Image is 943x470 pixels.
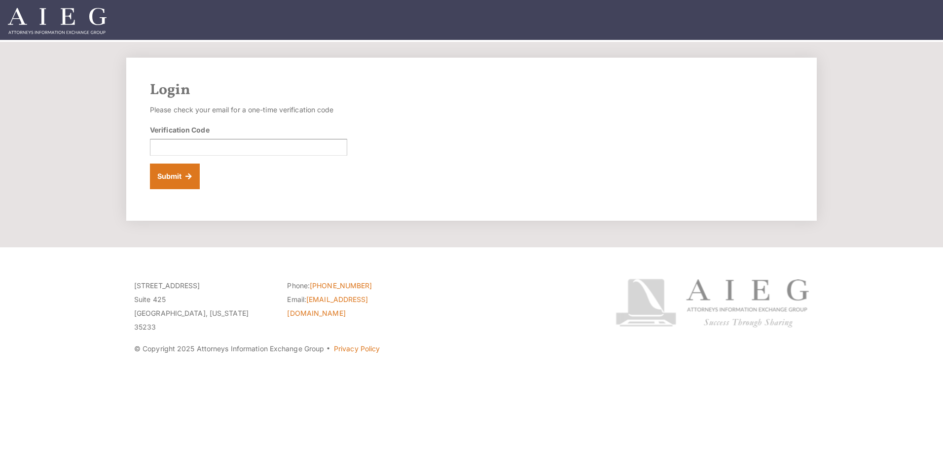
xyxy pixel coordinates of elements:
p: Please check your email for a one-time verification code [150,103,347,117]
a: Privacy Policy [334,344,380,353]
span: · [326,348,330,353]
label: Verification Code [150,125,210,135]
img: Attorneys Information Exchange Group [8,8,107,34]
p: © Copyright 2025 Attorneys Information Exchange Group [134,342,579,356]
img: Attorneys Information Exchange Group logo [616,279,809,328]
a: [PHONE_NUMBER] [310,281,372,290]
button: Submit [150,164,200,189]
p: [STREET_ADDRESS] Suite 425 [GEOGRAPHIC_DATA], [US_STATE] 35233 [134,279,272,334]
h2: Login [150,81,793,99]
a: [EMAIL_ADDRESS][DOMAIN_NAME] [287,295,368,317]
li: Phone: [287,279,425,293]
li: Email: [287,293,425,320]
